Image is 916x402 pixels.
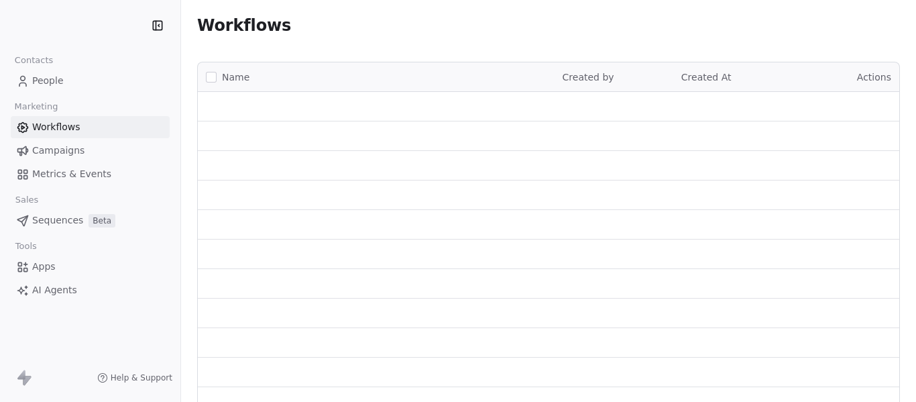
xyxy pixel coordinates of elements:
[32,283,77,297] span: AI Agents
[9,236,42,256] span: Tools
[11,209,170,232] a: SequencesBeta
[97,372,172,383] a: Help & Support
[111,372,172,383] span: Help & Support
[9,50,59,70] span: Contacts
[11,256,170,278] a: Apps
[197,16,291,35] span: Workflows
[32,144,84,158] span: Campaigns
[32,213,83,228] span: Sequences
[11,116,170,138] a: Workflows
[9,97,64,117] span: Marketing
[222,70,249,85] span: Name
[11,140,170,162] a: Campaigns
[32,74,64,88] span: People
[32,120,80,134] span: Workflows
[11,163,170,185] a: Metrics & Events
[857,72,891,83] span: Actions
[11,279,170,301] a: AI Agents
[89,214,115,228] span: Beta
[681,72,732,83] span: Created At
[9,190,44,210] span: Sales
[32,167,111,181] span: Metrics & Events
[32,260,56,274] span: Apps
[11,70,170,92] a: People
[563,72,614,83] span: Created by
